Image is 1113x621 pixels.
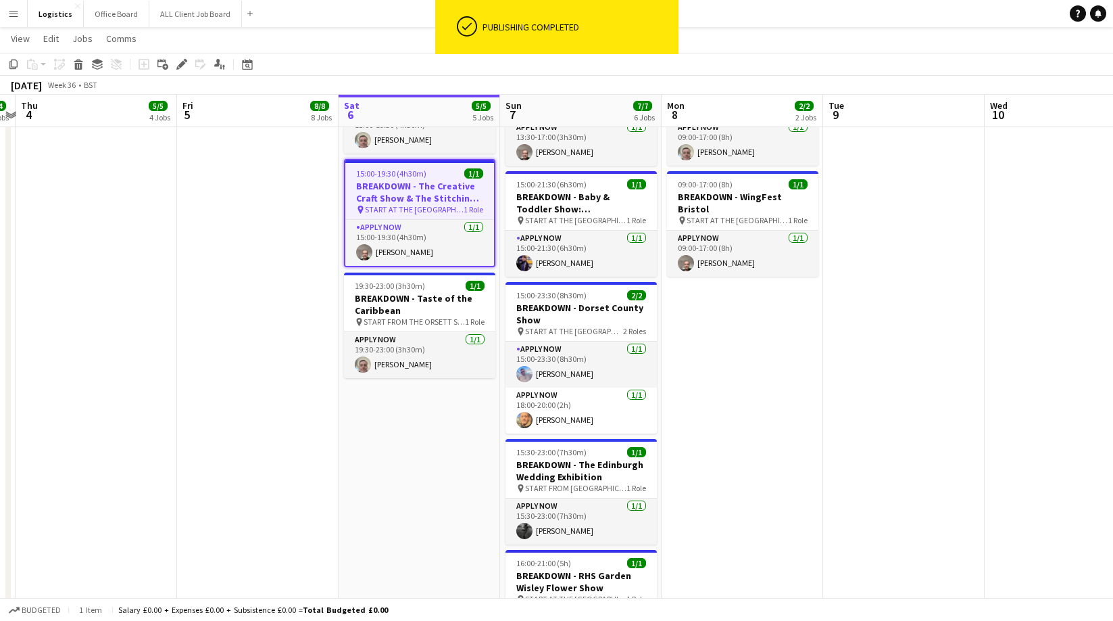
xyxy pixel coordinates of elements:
a: Jobs [67,30,98,47]
span: 16:00-21:00 (5h) [516,558,571,568]
a: Comms [101,30,142,47]
span: 4 [19,107,38,122]
span: 15:00-19:30 (4h30m) [356,168,426,179]
app-card-role: APPLY NOW1/115:00-21:30 (6h30m)[PERSON_NAME] [505,231,657,277]
button: Budgeted [7,603,63,618]
span: 6 [342,107,360,122]
span: Comms [106,32,137,45]
span: 8 [665,107,685,122]
span: 1 Role [626,594,646,604]
div: [DATE] [11,78,42,92]
div: 4 Jobs [149,112,170,122]
app-job-card: 19:30-23:00 (3h30m)1/1BREAKDOWN - Taste of the Caribbean START FROM THE ORSETT SHOW1 RoleAPPLY NO... [344,273,495,378]
app-card-role: APPLY NOW1/115:00-19:30 (4h30m)[PERSON_NAME] [345,220,494,266]
span: START AT THE [GEOGRAPHIC_DATA] [687,215,788,225]
span: 1 Role [788,215,808,225]
app-job-card: 15:30-23:00 (7h30m)1/1BREAKDOWN - The Edinburgh Wedding Exhibition START FROM [GEOGRAPHIC_DATA]1 ... [505,439,657,545]
app-card-role: APPLY NOW1/109:00-17:00 (8h)[PERSON_NAME] [667,231,818,277]
span: 5/5 [149,101,168,111]
button: ALL Client Job Board [149,1,242,27]
span: 9 [826,107,844,122]
div: Publishing completed [483,21,673,33]
app-job-card: 15:00-23:30 (8h30m)2/2BREAKDOWN - Dorset County Show START AT THE [GEOGRAPHIC_DATA]2 RolesAPPLY N... [505,282,657,434]
span: 1/1 [789,179,808,189]
span: View [11,32,30,45]
span: START FROM [GEOGRAPHIC_DATA] [525,483,626,493]
span: 15:00-23:30 (8h30m) [516,290,587,300]
span: Tue [828,99,844,112]
span: START AT THE [GEOGRAPHIC_DATA] [525,215,626,225]
app-card-role: APPLY NOW1/109:00-17:00 (8h)[PERSON_NAME] [667,120,818,166]
span: 19:30-23:00 (3h30m) [355,281,425,291]
app-job-card: 15:00-21:30 (6h30m)1/1BREAKDOWN - Baby & Toddler Show: [GEOGRAPHIC_DATA] START AT THE [GEOGRAPHIC... [505,171,657,277]
div: 5 Jobs [472,112,493,122]
span: START AT THE [GEOGRAPHIC_DATA] [525,594,626,604]
span: Mon [667,99,685,112]
app-card-role: APPLY NOW1/113:30-17:00 (3h30m)[PERSON_NAME] [505,120,657,166]
span: 10 [988,107,1008,122]
span: Fri [182,99,193,112]
h3: BREAKDOWN - Taste of the Caribbean [344,292,495,317]
span: 15:00-21:30 (6h30m) [516,179,587,189]
span: 1/1 [466,281,485,291]
span: Week 36 [45,80,78,90]
app-job-card: 09:00-17:00 (8h)1/1BREAKDOWN - WingFest Bristol START AT THE [GEOGRAPHIC_DATA]1 RoleAPPLY NOW1/10... [667,171,818,277]
h3: BREAKDOWN - The Creative Craft Show & The Stitching Show [345,180,494,204]
span: 5/5 [472,101,491,111]
h3: BREAKDOWN - WingFest Bristol [667,191,818,215]
app-card-role: APPLY NOW1/115:30-23:00 (7h30m)[PERSON_NAME] [505,499,657,545]
div: BST [84,80,97,90]
span: 2/2 [795,101,814,111]
app-card-role: APPLY NOW1/115:00-23:30 (8h30m)[PERSON_NAME] [505,342,657,388]
button: Logistics [28,1,84,27]
h3: BREAKDOWN - Baby & Toddler Show: [GEOGRAPHIC_DATA] [505,191,657,215]
h3: BREAKDOWN - RHS Garden Wisley Flower Show [505,570,657,594]
span: START FROM THE ORSETT SHOW [364,317,465,327]
span: Jobs [72,32,93,45]
span: 1/1 [627,179,646,189]
app-job-card: 15:00-19:30 (4h30m)1/1BREAKDOWN - The Creative Craft Show & The Stitching Show START AT THE [GEOG... [344,159,495,267]
span: 2 Roles [623,326,646,336]
span: Sun [505,99,522,112]
span: 1/1 [627,447,646,457]
span: 1/1 [627,558,646,568]
span: 1 Role [626,483,646,493]
span: Thu [21,99,38,112]
span: Sat [344,99,360,112]
span: 1/1 [464,168,483,179]
h3: BREAKDOWN - The Edinburgh Wedding Exhibition [505,459,657,483]
h3: BREAKDOWN - Dorset County Show [505,302,657,326]
span: 2/2 [627,290,646,300]
span: Budgeted [22,605,61,615]
span: 8/8 [310,101,329,111]
span: START AT THE [GEOGRAPHIC_DATA] [525,326,623,336]
div: 2 Jobs [795,112,816,122]
div: 6 Jobs [634,112,655,122]
span: 1 Role [626,215,646,225]
span: 1 item [74,605,107,615]
div: Salary £0.00 + Expenses £0.00 + Subsistence £0.00 = [118,605,388,615]
span: 15:30-23:00 (7h30m) [516,447,587,457]
app-card-role: APPLY NOW1/115:00-19:30 (4h30m)[PERSON_NAME] [344,108,495,154]
span: 7 [503,107,522,122]
span: Total Budgeted £0.00 [303,605,388,615]
span: 1 Role [465,317,485,327]
a: View [5,30,35,47]
a: Edit [38,30,64,47]
span: 5 [180,107,193,122]
span: START AT THE [GEOGRAPHIC_DATA] [365,204,464,214]
span: Edit [43,32,59,45]
span: 09:00-17:00 (8h) [678,179,733,189]
div: 8 Jobs [311,112,332,122]
span: 7/7 [633,101,652,111]
span: 1 Role [464,204,483,214]
app-card-role: APPLY NOW1/119:30-23:00 (3h30m)[PERSON_NAME] [344,332,495,378]
span: Wed [990,99,1008,112]
button: Office Board [84,1,149,27]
